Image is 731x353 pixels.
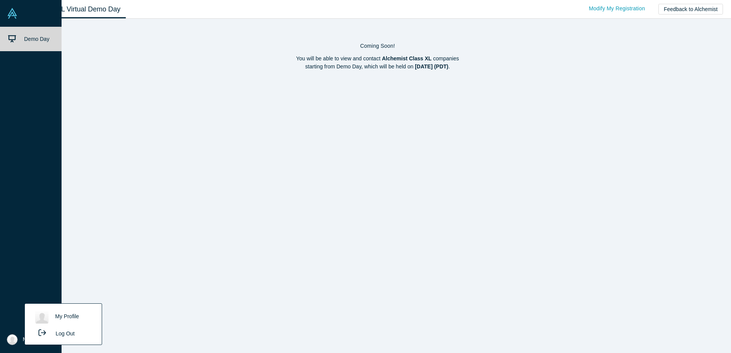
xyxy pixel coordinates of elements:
[7,8,18,19] img: Alchemist Vault Logo
[7,334,50,345] button: My Account
[32,55,723,71] p: You will be able to view and contact companies starting from Demo Day, which will be held on .
[32,0,126,18] a: Class XL Virtual Demo Day
[31,308,95,326] a: My Profile
[32,43,723,49] h4: Coming Soon!
[382,55,432,62] strong: Alchemist Class XL
[23,335,50,343] span: My Account
[35,310,49,324] img: Josh Just's profile
[24,36,49,42] span: Demo Day
[658,4,723,15] button: Feedback to Alchemist
[415,63,448,70] strong: [DATE] (PDT)
[7,334,18,345] img: Josh Just's Account
[31,326,77,340] button: Log Out
[581,2,653,15] a: Modify My Registration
